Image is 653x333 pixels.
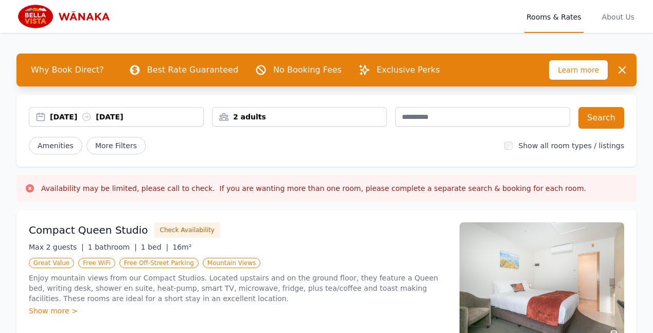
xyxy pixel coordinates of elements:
[519,142,624,150] label: Show all room types / listings
[578,107,624,129] button: Search
[29,243,84,251] span: Max 2 guests |
[41,183,586,194] h3: Availability may be limited, please call to check. If you are wanting more than one room, please ...
[88,243,137,251] span: 1 bathroom |
[273,64,342,76] p: No Booking Fees
[86,137,146,154] span: More Filters
[147,64,238,76] p: Best Rate Guaranteed
[549,60,608,80] span: Learn more
[172,243,191,251] span: 16m²
[154,222,220,238] button: Check Availability
[16,4,116,29] img: Bella Vista Wanaka
[50,112,203,122] div: [DATE] [DATE]
[29,258,74,268] span: Great Value
[29,223,148,237] h3: Compact Queen Studio
[203,258,260,268] span: Mountain Views
[377,64,440,76] p: Exclusive Perks
[213,112,386,122] div: 2 adults
[29,137,82,154] button: Amenities
[23,60,112,80] span: Why Book Direct?
[78,258,115,268] span: Free WiFi
[29,306,447,316] div: Show more >
[119,258,199,268] span: Free Off-Street Parking
[29,273,447,304] p: Enjoy mountain views from our Compact Studios. Located upstairs and on the ground floor, they fea...
[141,243,168,251] span: 1 bed |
